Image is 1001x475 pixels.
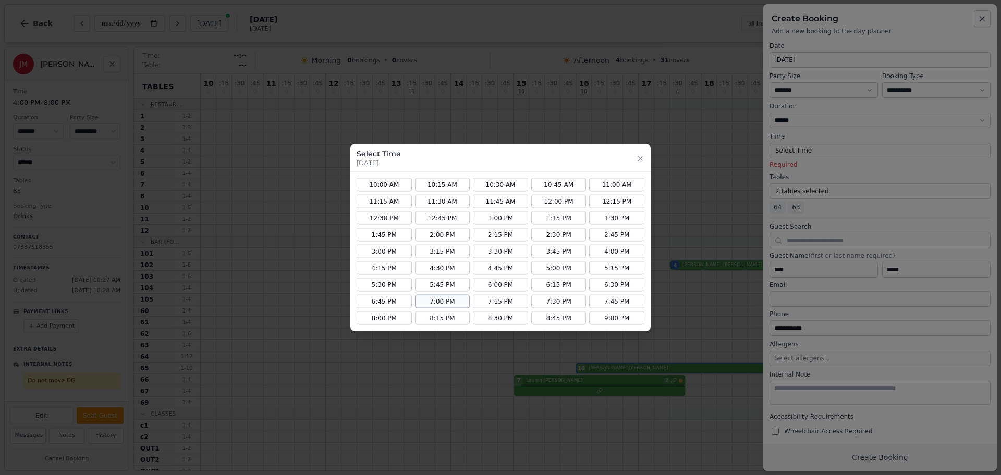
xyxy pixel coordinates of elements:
button: 4:30 PM [415,261,470,275]
p: [DATE] [357,159,401,167]
button: 12:00 PM [531,195,587,208]
button: 8:45 PM [531,311,587,325]
button: 2:30 PM [531,228,587,242]
button: 12:30 PM [357,211,412,225]
button: 7:30 PM [531,295,587,308]
button: 6:30 PM [589,278,644,292]
button: 3:00 PM [357,245,412,258]
button: 7:45 PM [589,295,644,308]
button: 5:30 PM [357,278,412,292]
button: 8:30 PM [473,311,528,325]
button: 10:15 AM [415,178,470,192]
button: 1:00 PM [473,211,528,225]
button: 12:45 PM [415,211,470,225]
button: 8:15 PM [415,311,470,325]
button: 9:00 PM [589,311,644,325]
button: 4:15 PM [357,261,412,275]
button: 3:30 PM [473,245,528,258]
button: 10:30 AM [473,178,528,192]
button: 2:45 PM [589,228,644,242]
button: 12:15 PM [589,195,644,208]
button: 11:45 AM [473,195,528,208]
button: 2:00 PM [415,228,470,242]
button: 6:45 PM [357,295,412,308]
button: 11:30 AM [415,195,470,208]
button: 5:15 PM [589,261,644,275]
button: 10:45 AM [531,178,587,192]
button: 3:45 PM [531,245,587,258]
h3: Select Time [357,148,401,159]
button: 6:00 PM [473,278,528,292]
button: 11:15 AM [357,195,412,208]
button: 4:45 PM [473,261,528,275]
button: 3:15 PM [415,245,470,258]
button: 6:15 PM [531,278,587,292]
button: 11:00 AM [589,178,644,192]
button: 5:45 PM [415,278,470,292]
button: 1:30 PM [589,211,644,225]
button: 2:15 PM [473,228,528,242]
button: 7:15 PM [473,295,528,308]
button: 10:00 AM [357,178,412,192]
button: 1:45 PM [357,228,412,242]
button: 7:00 PM [415,295,470,308]
button: 1:15 PM [531,211,587,225]
button: 8:00 PM [357,311,412,325]
button: 4:00 PM [589,245,644,258]
button: 5:00 PM [531,261,587,275]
